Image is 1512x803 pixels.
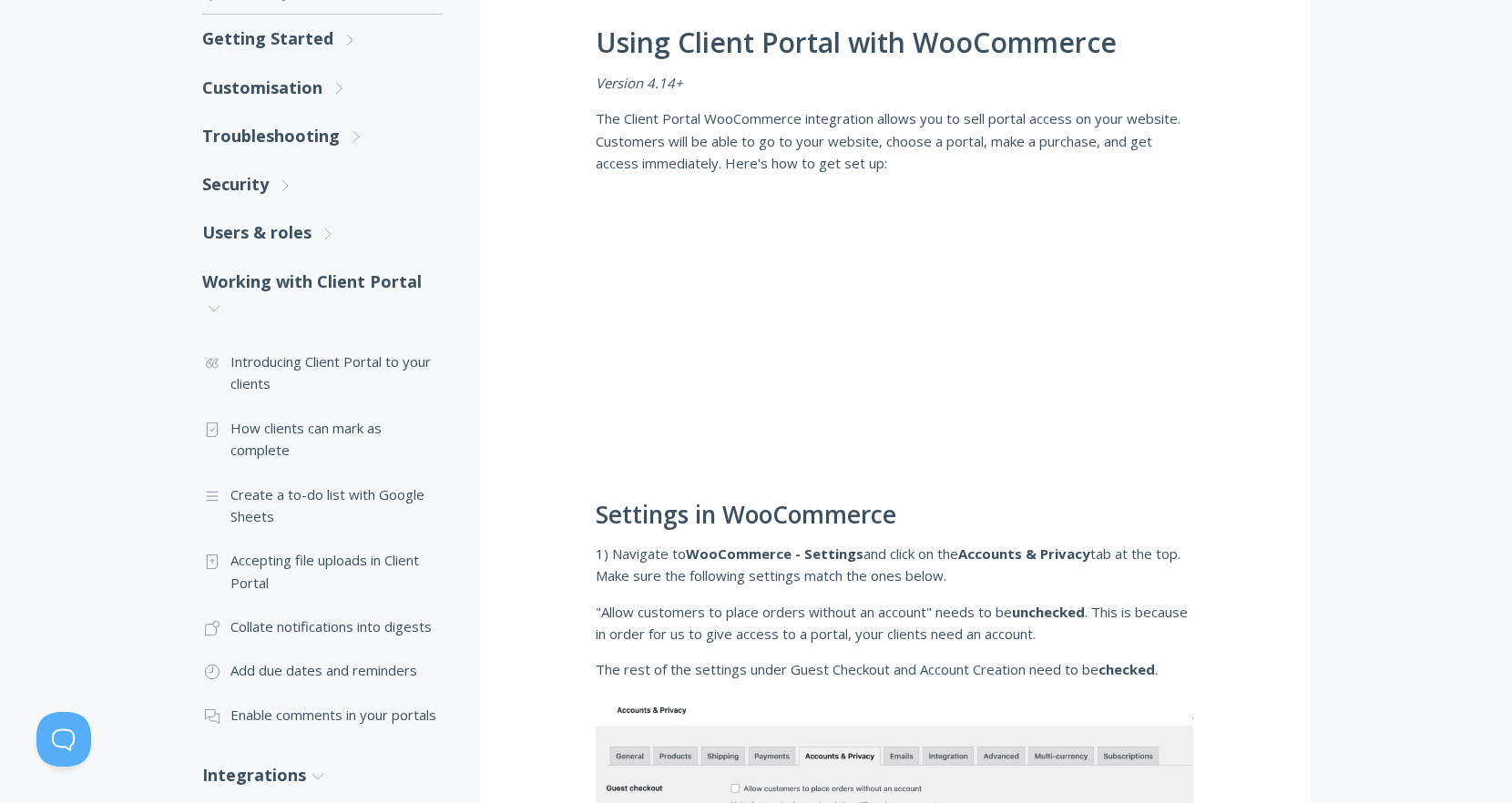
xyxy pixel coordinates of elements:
a: Troubleshooting [202,112,443,160]
a: Security [202,160,443,208]
a: Customisation [202,64,443,112]
h1: Using Client Portal with WooCommerce [596,27,1193,58]
strong: checked [1098,660,1155,678]
strong: WooCommerce - Settings [686,544,863,563]
iframe: Toggle Customer Support [36,712,91,767]
strong: unchecked [1012,603,1085,621]
a: Collate notifications into digests [202,605,443,648]
a: Enable comments in your portals [202,693,443,737]
p: "Allow customers to place orders without an account" needs to be . This is because in order for u... [596,601,1193,645]
a: Introducing Client Portal to your clients [202,340,443,406]
a: Accepting file uploads in Client Portal [202,538,443,605]
p: The Client Portal WooCommerce integration allows you to sell portal access on your website. Custo... [596,107,1193,174]
iframe: YouTube video player [596,188,1106,474]
em: Version 4.14+ [596,74,683,92]
p: The rest of the settings under Guest Checkout and Account Creation need to be . [596,658,1193,680]
a: Users & roles [202,208,443,257]
a: Integrations [202,751,443,799]
a: Working with Client Portal [202,258,443,333]
h2: Settings in WooCommerce [596,502,1193,529]
a: Add due dates and reminders [202,648,443,692]
a: Create a to-do list with Google Sheets [202,473,443,539]
strong: Accounts & Privacy [958,544,1090,563]
a: Getting Started [202,15,443,63]
p: 1) Navigate to and click on the tab at the top. Make sure the following settings match the ones b... [596,543,1193,587]
a: How clients can mark as complete [202,406,443,473]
